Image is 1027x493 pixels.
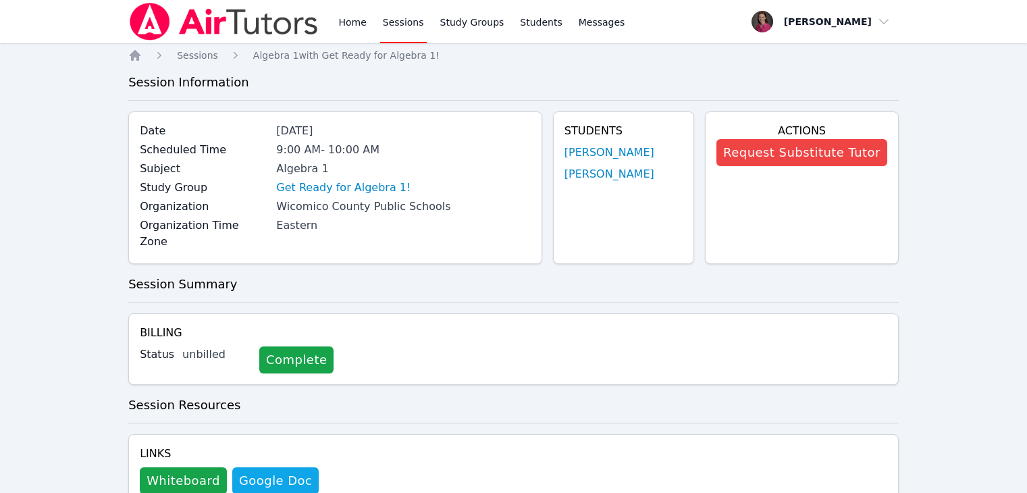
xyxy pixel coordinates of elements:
label: Scheduled Time [140,142,268,158]
h4: Actions [716,123,887,139]
div: Algebra 1 [276,161,530,177]
h3: Session Information [128,73,899,92]
h4: Students [564,123,683,139]
div: [DATE] [276,123,530,139]
div: unbilled [182,346,248,363]
a: Get Ready for Algebra 1! [276,180,411,196]
a: Algebra 1with Get Ready for Algebra 1! [253,49,440,62]
a: [PERSON_NAME] [564,166,654,182]
a: Complete [259,346,334,373]
label: Organization [140,199,268,215]
label: Organization Time Zone [140,217,268,250]
span: Algebra 1 with Get Ready for Algebra 1! [253,50,440,61]
div: 9:00 AM - 10:00 AM [276,142,530,158]
h4: Billing [140,325,887,341]
h3: Session Resources [128,396,899,415]
label: Date [140,123,268,139]
a: Sessions [177,49,218,62]
img: Air Tutors [128,3,319,41]
label: Subject [140,161,268,177]
a: [PERSON_NAME] [564,145,654,161]
button: Request Substitute Tutor [716,139,887,166]
label: Status [140,346,174,363]
nav: Breadcrumb [128,49,899,62]
div: Eastern [276,217,530,234]
span: Sessions [177,50,218,61]
div: Wicomico County Public Schools [276,199,530,215]
span: Messages [579,16,625,29]
label: Study Group [140,180,268,196]
h4: Links [140,446,319,462]
h3: Session Summary [128,275,899,294]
